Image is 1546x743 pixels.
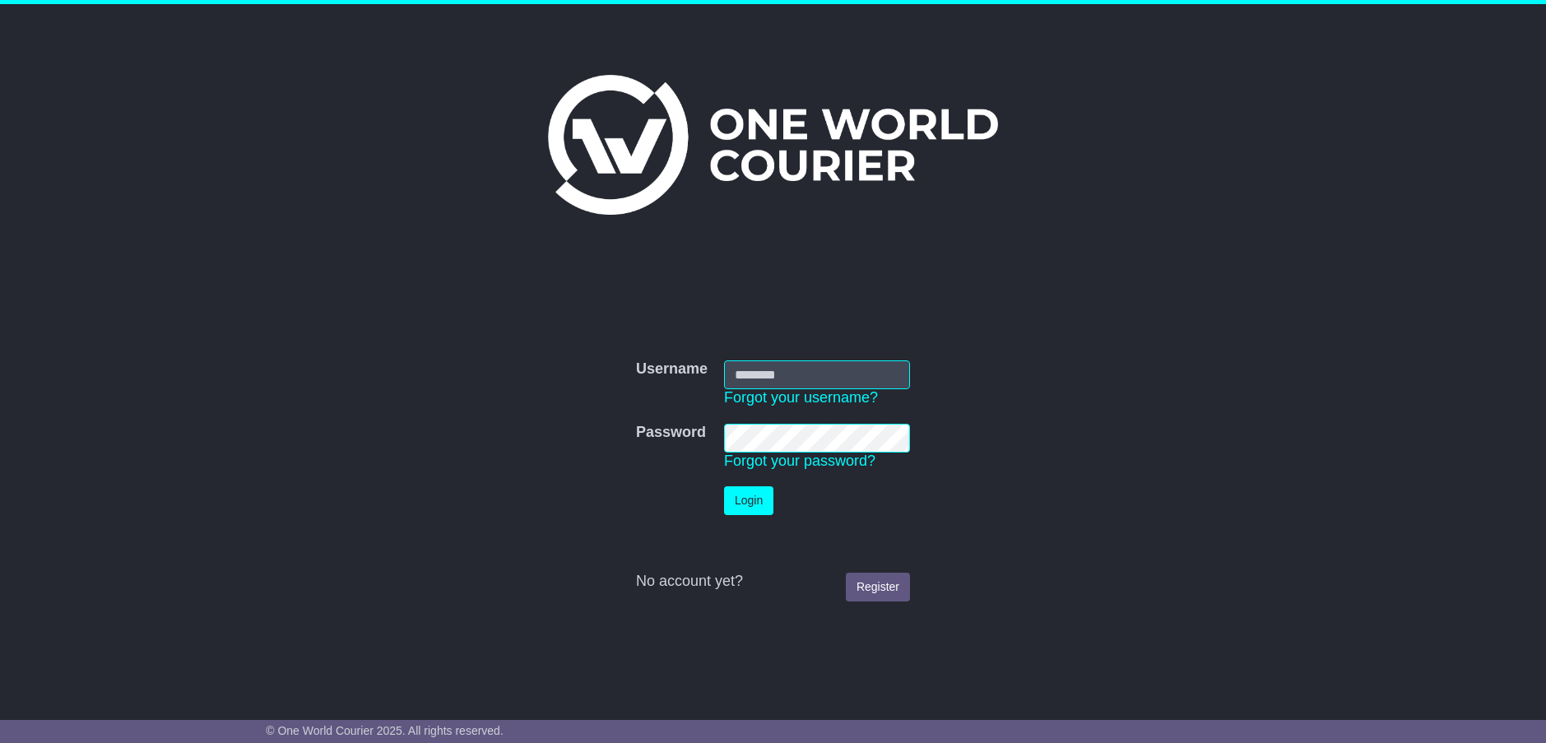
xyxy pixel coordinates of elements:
a: Register [846,573,910,601]
label: Username [636,360,708,378]
label: Password [636,424,706,442]
button: Login [724,486,773,515]
div: No account yet? [636,573,910,591]
a: Forgot your password? [724,453,875,469]
img: One World [548,75,997,215]
span: © One World Courier 2025. All rights reserved. [266,724,504,737]
a: Forgot your username? [724,389,878,406]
